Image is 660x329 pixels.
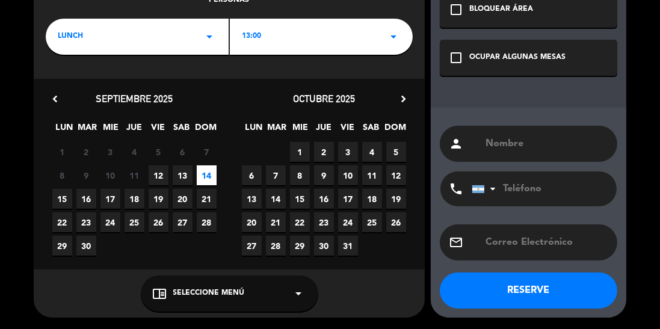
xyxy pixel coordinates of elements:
[267,120,287,140] span: MAR
[314,236,334,256] span: 30
[49,93,61,105] i: chevron_left
[52,189,72,209] span: 15
[484,234,608,251] input: Correo Electrónico
[149,165,168,185] span: 12
[266,165,286,185] span: 7
[314,142,334,162] span: 2
[149,212,168,232] span: 26
[266,212,286,232] span: 21
[290,165,310,185] span: 8
[338,189,358,209] span: 17
[149,189,168,209] span: 19
[266,189,286,209] span: 14
[338,212,358,232] span: 24
[76,165,96,185] span: 9
[314,189,334,209] span: 16
[292,286,306,301] i: arrow_drop_down
[449,137,463,151] i: person
[314,120,334,140] span: JUE
[195,120,215,140] span: DOM
[148,120,168,140] span: VIE
[52,165,72,185] span: 8
[197,189,217,209] span: 21
[125,212,144,232] span: 25
[197,212,217,232] span: 28
[76,189,96,209] span: 16
[58,31,83,43] span: LUNCH
[242,165,262,185] span: 6
[244,120,264,140] span: LUN
[125,120,144,140] span: JUE
[290,212,310,232] span: 22
[362,189,382,209] span: 18
[101,120,121,140] span: MIE
[472,172,500,206] div: Argentina: +54
[384,120,404,140] span: DOM
[242,189,262,209] span: 13
[173,189,193,209] span: 20
[197,142,217,162] span: 7
[472,171,604,206] input: Teléfono
[96,93,173,105] span: septiembre 2025
[361,120,381,140] span: SAB
[266,236,286,256] span: 28
[125,189,144,209] span: 18
[202,29,217,44] i: arrow_drop_down
[173,287,245,300] span: Seleccione Menú
[149,142,168,162] span: 5
[100,142,120,162] span: 3
[125,165,144,185] span: 11
[242,236,262,256] span: 27
[314,212,334,232] span: 23
[338,120,357,140] span: VIE
[386,189,406,209] span: 19
[338,236,358,256] span: 31
[469,52,566,64] div: OCUPAR ALGUNAS MESAS
[173,165,193,185] span: 13
[52,142,72,162] span: 1
[314,165,334,185] span: 9
[386,165,406,185] span: 12
[76,142,96,162] span: 2
[100,212,120,232] span: 24
[197,165,217,185] span: 14
[362,142,382,162] span: 4
[386,212,406,232] span: 26
[173,212,193,232] span: 27
[386,142,406,162] span: 5
[76,236,96,256] span: 30
[338,165,358,185] span: 10
[449,2,463,17] i: check_box_outline_blank
[469,4,533,16] div: BLOQUEAR ÁREA
[100,189,120,209] span: 17
[100,165,120,185] span: 10
[449,182,463,196] i: phone
[449,235,463,250] i: email
[54,120,74,140] span: LUN
[386,29,401,44] i: arrow_drop_down
[362,212,382,232] span: 25
[153,286,167,301] i: chrome_reader_mode
[290,142,310,162] span: 1
[52,212,72,232] span: 22
[440,272,617,309] button: RESERVE
[52,236,72,256] span: 29
[291,120,310,140] span: MIE
[362,165,382,185] span: 11
[290,189,310,209] span: 15
[338,142,358,162] span: 3
[293,93,355,105] span: octubre 2025
[171,120,191,140] span: SAB
[449,51,463,65] i: check_box_outline_blank
[242,31,261,43] span: 13:00
[242,212,262,232] span: 20
[290,236,310,256] span: 29
[397,93,410,105] i: chevron_right
[173,142,193,162] span: 6
[78,120,97,140] span: MAR
[125,142,144,162] span: 4
[76,212,96,232] span: 23
[484,135,608,152] input: Nombre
